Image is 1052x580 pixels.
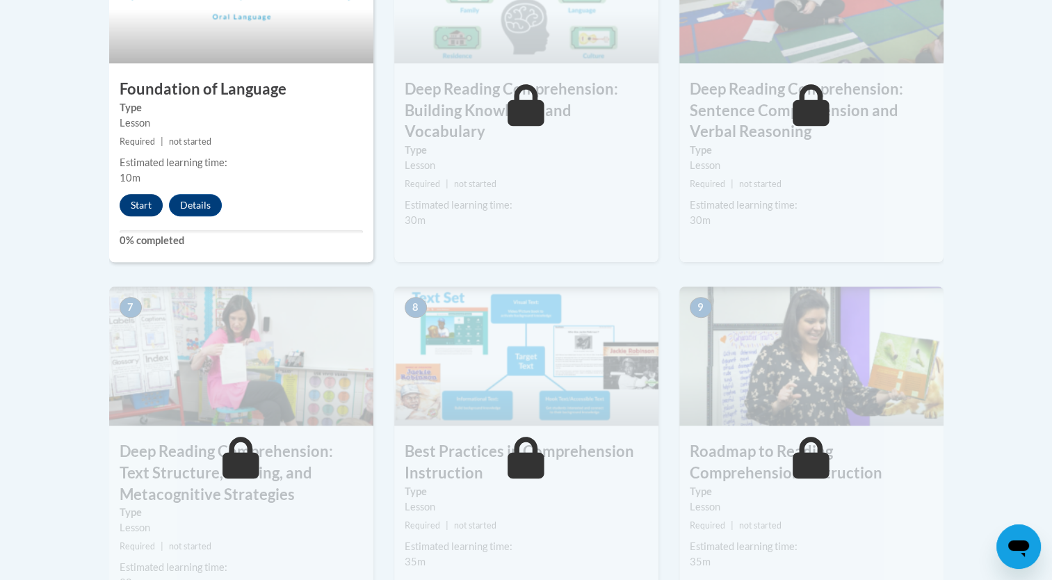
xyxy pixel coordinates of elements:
h3: Deep Reading Comprehension: Building Knowledge and Vocabulary [394,79,658,143]
span: Required [690,520,725,531]
span: 8 [405,297,427,318]
img: Course Image [109,287,373,426]
span: | [446,179,448,189]
span: Required [690,179,725,189]
span: not started [454,520,496,531]
div: Estimated learning time: [120,560,363,575]
div: Lesson [690,499,933,515]
span: 30m [405,214,426,226]
h3: Deep Reading Comprehension: Text Structure, Writing, and Metacognitive Strategies [109,441,373,505]
div: Lesson [405,158,648,173]
span: 30m [690,214,711,226]
h3: Foundation of Language [109,79,373,100]
img: Course Image [394,287,658,426]
iframe: Button to launch messaging window [996,524,1041,569]
label: 0% completed [120,233,363,248]
span: 10m [120,172,140,184]
div: Estimated learning time: [690,198,933,213]
span: not started [739,179,782,189]
div: Estimated learning time: [405,539,648,554]
span: not started [454,179,496,189]
h3: Roadmap to Reading Comprehension Instruction [679,441,944,484]
span: not started [169,136,211,147]
span: | [161,136,163,147]
img: Course Image [679,287,944,426]
div: Lesson [120,520,363,535]
div: Lesson [690,158,933,173]
span: 35m [405,556,426,567]
span: Required [405,520,440,531]
div: Estimated learning time: [405,198,648,213]
button: Details [169,194,222,216]
span: Required [120,541,155,551]
h3: Best Practices in Comprehension Instruction [394,441,658,484]
span: | [731,179,734,189]
span: | [161,541,163,551]
span: Required [120,136,155,147]
span: not started [169,541,211,551]
label: Type [405,143,648,158]
label: Type [690,484,933,499]
label: Type [690,143,933,158]
span: | [731,520,734,531]
div: Lesson [405,499,648,515]
span: | [446,520,448,531]
span: 35m [690,556,711,567]
span: not started [739,520,782,531]
label: Type [405,484,648,499]
span: 7 [120,297,142,318]
label: Type [120,505,363,520]
div: Estimated learning time: [690,539,933,554]
div: Estimated learning time: [120,155,363,170]
h3: Deep Reading Comprehension: Sentence Comprehension and Verbal Reasoning [679,79,944,143]
label: Type [120,100,363,115]
span: 9 [690,297,712,318]
button: Start [120,194,163,216]
div: Lesson [120,115,363,131]
span: Required [405,179,440,189]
